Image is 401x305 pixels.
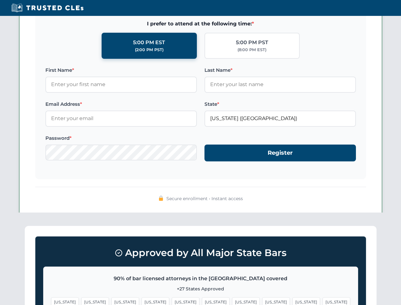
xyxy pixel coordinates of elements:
[204,145,356,161] button: Register
[158,196,164,201] img: 🔒
[166,195,243,202] span: Secure enrollment • Instant access
[236,38,268,47] div: 5:00 PM PST
[237,47,266,53] div: (8:00 PM EST)
[43,244,358,261] h3: Approved by All Major State Bars
[45,134,197,142] label: Password
[133,38,165,47] div: 5:00 PM EST
[45,66,197,74] label: First Name
[51,274,350,283] p: 90% of bar licensed attorneys in the [GEOGRAPHIC_DATA] covered
[204,111,356,126] input: Florida (FL)
[204,100,356,108] label: State
[45,111,197,126] input: Enter your email
[45,20,356,28] span: I prefer to attend at the following time:
[45,77,197,92] input: Enter your first name
[51,285,350,292] p: +27 States Approved
[135,47,164,53] div: (2:00 PM PST)
[204,66,356,74] label: Last Name
[45,100,197,108] label: Email Address
[10,3,85,13] img: Trusted CLEs
[204,77,356,92] input: Enter your last name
